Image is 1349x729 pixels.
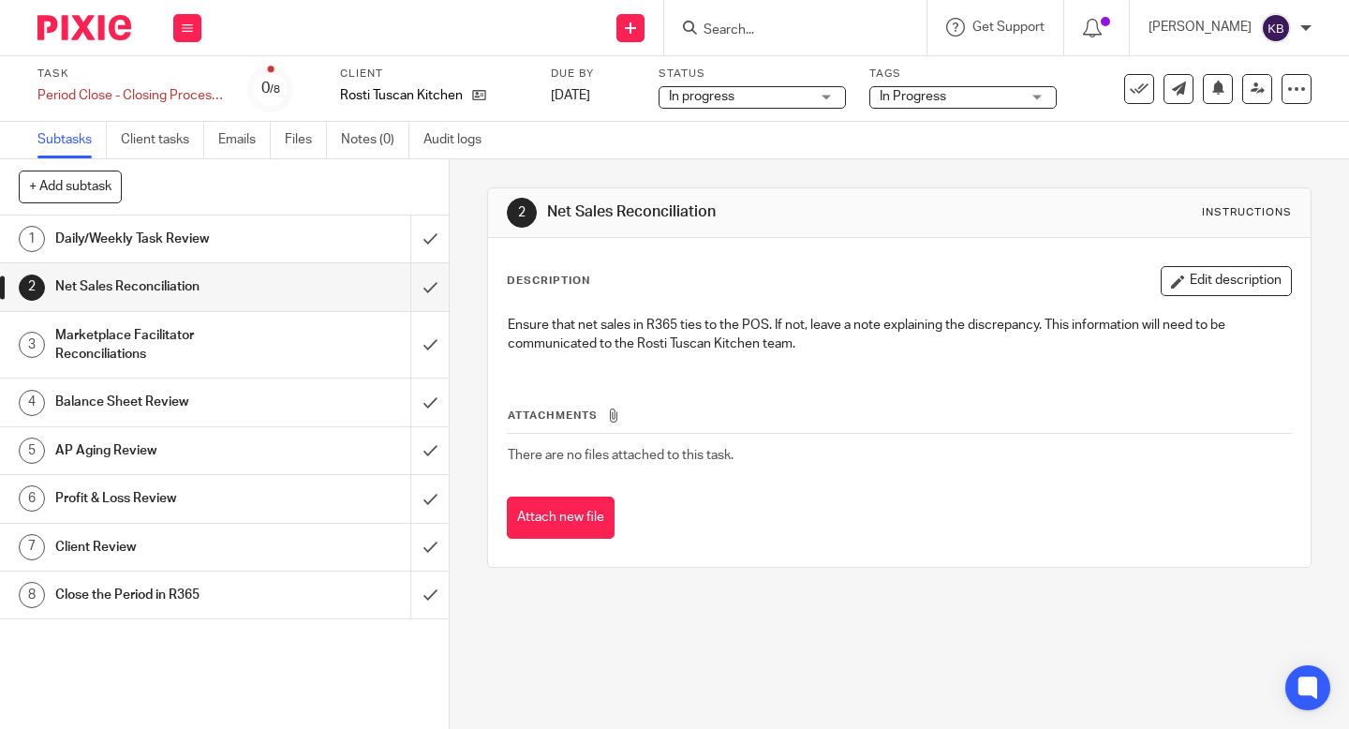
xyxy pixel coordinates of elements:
[340,86,463,105] p: Rosti Tuscan Kitchen
[19,275,45,301] div: 2
[340,67,527,82] label: Client
[19,390,45,416] div: 4
[55,437,280,465] h1: AP Aging Review
[270,84,280,95] small: /8
[55,388,280,416] h1: Balance Sheet Review
[507,497,615,539] button: Attach new file
[55,321,280,369] h1: Marketplace Facilitator Reconciliations
[508,410,598,421] span: Attachments
[1161,266,1292,296] button: Edit description
[508,449,734,462] span: There are no files attached to this task.
[55,484,280,513] h1: Profit & Loss Review
[19,438,45,464] div: 5
[659,67,846,82] label: Status
[1149,18,1252,37] p: [PERSON_NAME]
[19,332,45,358] div: 3
[19,226,45,252] div: 1
[218,122,271,158] a: Emails
[19,485,45,512] div: 6
[341,122,409,158] a: Notes (0)
[55,581,280,609] h1: Close the Period in R365
[507,198,537,228] div: 2
[1261,13,1291,43] img: svg%3E
[547,202,940,222] h1: Net Sales Reconciliation
[423,122,496,158] a: Audit logs
[37,122,107,158] a: Subtasks
[55,225,280,253] h1: Daily/Weekly Task Review
[507,274,590,289] p: Description
[669,90,734,103] span: In progress
[1202,205,1292,220] div: Instructions
[702,22,870,39] input: Search
[261,78,280,99] div: 0
[551,89,590,102] span: [DATE]
[972,21,1045,34] span: Get Support
[19,534,45,560] div: 7
[508,316,1291,354] p: Ensure that net sales in R365 ties to the POS. If not, leave a note explaining the discrepancy. T...
[37,67,225,82] label: Task
[19,171,122,202] button: + Add subtask
[285,122,327,158] a: Files
[551,67,635,82] label: Due by
[869,67,1057,82] label: Tags
[37,86,225,105] div: Period Close - Closing Processes
[880,90,946,103] span: In Progress
[55,273,280,301] h1: Net Sales Reconciliation
[37,15,131,40] img: Pixie
[121,122,204,158] a: Client tasks
[19,582,45,608] div: 8
[55,533,280,561] h1: Client Review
